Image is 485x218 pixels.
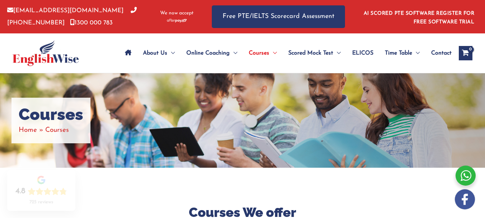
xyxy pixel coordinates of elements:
a: Scored Mock TestMenu Toggle [283,41,346,66]
a: About UsMenu Toggle [137,41,181,66]
a: View Shopping Cart, empty [459,46,472,60]
a: 1300 000 783 [70,20,113,26]
a: Online CoachingMenu Toggle [181,41,243,66]
div: 725 reviews [29,199,53,205]
span: About Us [143,41,167,66]
span: Menu Toggle [269,41,277,66]
img: cropped-ew-logo [13,40,79,66]
h1: Courses [19,105,83,124]
span: Contact [431,41,452,66]
span: Online Coaching [186,41,230,66]
nav: Site Navigation: Main Menu [119,41,452,66]
img: Afterpay-Logo [167,19,187,23]
a: [EMAIL_ADDRESS][DOMAIN_NAME] [7,8,123,14]
a: Home [19,127,37,134]
a: AI SCORED PTE SOFTWARE REGISTER FOR FREE SOFTWARE TRIAL [364,11,475,25]
span: We now accept [160,10,193,17]
span: Menu Toggle [412,41,420,66]
aside: Header Widget 1 [359,5,478,28]
a: Time TableMenu Toggle [379,41,425,66]
span: Courses [249,41,269,66]
span: ELICOS [352,41,373,66]
nav: Breadcrumbs [19,124,83,136]
span: Scored Mock Test [288,41,333,66]
span: Courses [45,127,69,134]
img: white-facebook.png [455,189,475,209]
span: Menu Toggle [167,41,175,66]
span: Menu Toggle [333,41,341,66]
a: [PHONE_NUMBER] [7,8,137,25]
div: Rating: 4.8 out of 5 [15,186,67,196]
span: Menu Toggle [230,41,237,66]
a: CoursesMenu Toggle [243,41,283,66]
a: Contact [425,41,452,66]
a: Free PTE/IELTS Scorecard Assessment [212,5,345,28]
a: ELICOS [346,41,379,66]
div: 4.8 [15,186,25,196]
span: Time Table [385,41,412,66]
